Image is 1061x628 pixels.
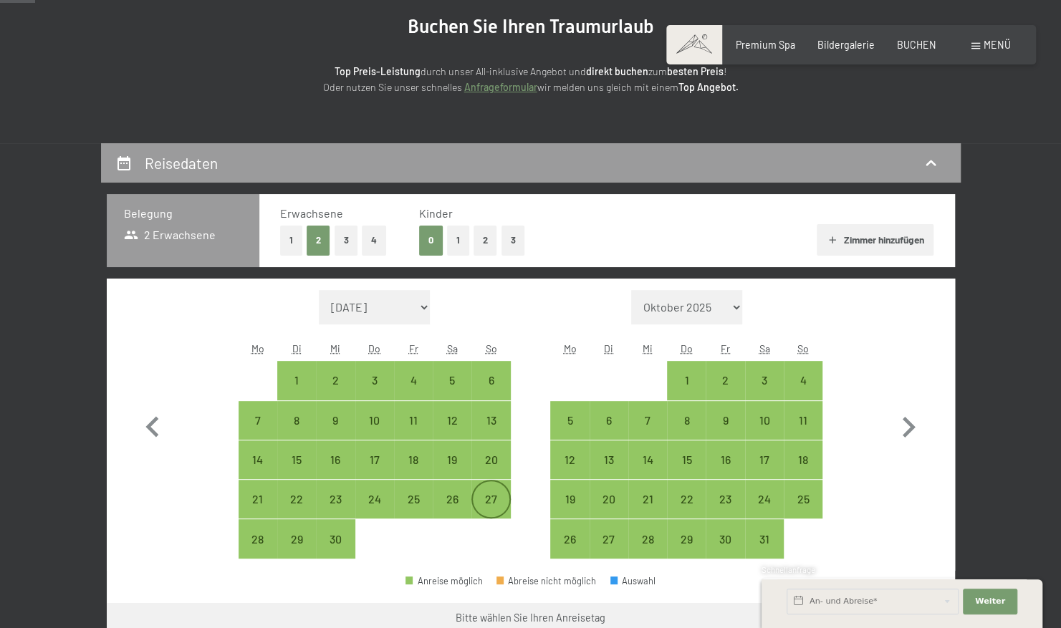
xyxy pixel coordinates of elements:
[316,401,355,440] div: Anreise möglich
[784,401,822,440] div: Sun Oct 11 2026
[277,440,316,479] div: Anreise möglich
[630,454,666,490] div: 14
[355,401,394,440] div: Anreise möglich
[394,440,433,479] div: Anreise möglich
[362,226,386,255] button: 4
[552,533,587,569] div: 26
[745,361,784,400] div: Anreise möglich
[355,440,394,479] div: Thu Sep 17 2026
[746,493,782,529] div: 24
[307,226,330,255] button: 2
[456,611,605,625] div: Bitte wählen Sie Ihren Anreisetag
[984,39,1011,51] span: Menü
[292,342,302,354] abbr: Dienstag
[145,154,218,172] h2: Reisedaten
[706,361,744,400] div: Fri Oct 02 2026
[745,401,784,440] div: Anreise möglich
[897,39,936,51] a: BUCHEN
[279,454,315,490] div: 15
[667,440,706,479] div: Anreise möglich
[746,415,782,450] div: 10
[433,401,471,440] div: Anreise möglich
[394,480,433,518] div: Anreise möglich
[552,493,587,529] div: 19
[434,415,470,450] div: 12
[394,480,433,518] div: Fri Sep 25 2026
[496,576,597,586] div: Abreise nicht möglich
[590,519,628,558] div: Anreise möglich
[471,401,510,440] div: Sun Sep 13 2026
[464,81,537,93] a: Anfrageformular
[668,415,704,450] div: 8
[721,342,730,354] abbr: Freitag
[667,480,706,518] div: Thu Oct 22 2026
[706,440,744,479] div: Anreise möglich
[279,415,315,450] div: 8
[591,415,627,450] div: 6
[667,361,706,400] div: Thu Oct 01 2026
[473,415,509,450] div: 13
[501,226,525,255] button: 3
[785,493,821,529] div: 25
[550,401,589,440] div: Anreise möglich
[762,565,815,574] span: Schnellanfrage
[394,440,433,479] div: Fri Sep 18 2026
[681,342,693,354] abbr: Donnerstag
[471,440,510,479] div: Sun Sep 20 2026
[630,493,666,529] div: 21
[785,454,821,490] div: 18
[357,415,393,450] div: 10
[586,65,648,77] strong: direkt buchen
[279,533,315,569] div: 29
[736,39,795,51] a: Premium Spa
[277,361,316,400] div: Anreise möglich
[355,480,394,518] div: Anreise möglich
[550,440,589,479] div: Mon Oct 12 2026
[240,493,276,529] div: 21
[745,519,784,558] div: Sat Oct 31 2026
[628,440,667,479] div: Wed Oct 14 2026
[590,440,628,479] div: Tue Oct 13 2026
[433,361,471,400] div: Sat Sep 05 2026
[277,401,316,440] div: Anreise möglich
[239,480,277,518] div: Mon Sep 21 2026
[784,361,822,400] div: Sun Oct 04 2026
[628,480,667,518] div: Wed Oct 21 2026
[706,440,744,479] div: Fri Oct 16 2026
[707,493,743,529] div: 23
[785,375,821,410] div: 4
[678,81,739,93] strong: Top Angebot.
[368,342,380,354] abbr: Donnerstag
[550,440,589,479] div: Anreise möglich
[239,401,277,440] div: Mon Sep 07 2026
[408,342,418,354] abbr: Freitag
[745,361,784,400] div: Sat Oct 03 2026
[745,440,784,479] div: Anreise möglich
[667,401,706,440] div: Thu Oct 08 2026
[667,519,706,558] div: Thu Oct 29 2026
[355,480,394,518] div: Thu Sep 24 2026
[707,415,743,450] div: 9
[280,206,343,220] span: Erwachsene
[471,401,510,440] div: Anreise möglich
[746,375,782,410] div: 3
[667,519,706,558] div: Anreise möglich
[746,533,782,569] div: 31
[668,375,704,410] div: 1
[784,361,822,400] div: Anreise möglich
[355,361,394,400] div: Thu Sep 03 2026
[355,401,394,440] div: Thu Sep 10 2026
[419,226,443,255] button: 0
[604,342,613,354] abbr: Dienstag
[707,375,743,410] div: 2
[316,361,355,400] div: Anreise möglich
[630,415,666,450] div: 7
[408,16,654,37] span: Buchen Sie Ihren Traumurlaub
[447,342,458,354] abbr: Samstag
[471,361,510,400] div: Anreise möglich
[784,401,822,440] div: Anreise möglich
[433,440,471,479] div: Sat Sep 19 2026
[335,226,358,255] button: 3
[395,375,431,410] div: 4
